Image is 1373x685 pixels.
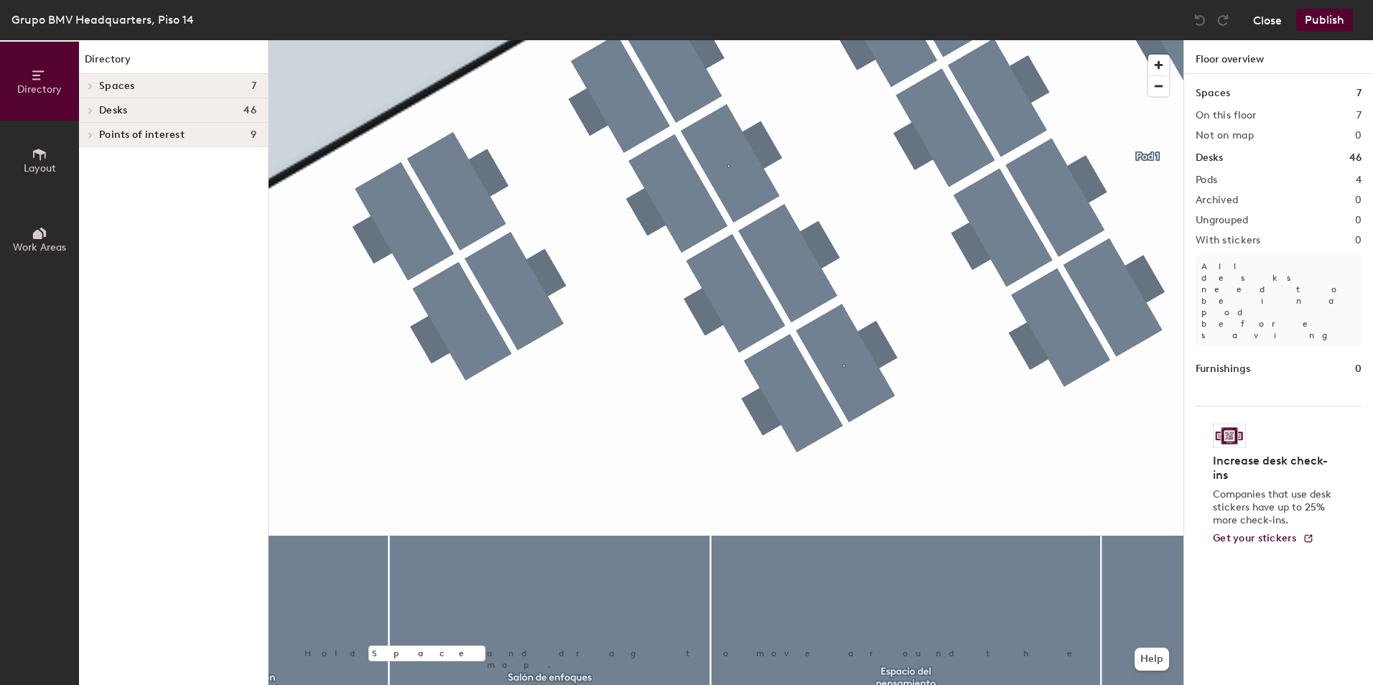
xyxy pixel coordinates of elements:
span: Work Areas [13,241,66,253]
h2: 0 [1355,235,1362,246]
h2: 7 [1356,110,1362,121]
h2: Pods [1196,174,1217,186]
h1: Floor overview [1184,40,1373,74]
h1: Spaces [1196,85,1230,101]
p: All desks need to be in a pod before saving [1196,255,1362,347]
h2: 0 [1355,130,1362,141]
h1: 46 [1349,150,1362,166]
img: Redo [1216,13,1230,27]
span: Layout [24,162,56,174]
button: Help [1135,648,1169,671]
span: 9 [251,129,256,141]
p: Companies that use desk stickers have up to 25% more check-ins. [1213,488,1336,527]
h4: Increase desk check-ins [1213,454,1336,483]
h2: Not on map [1196,130,1254,141]
div: Grupo BMV Headquarters, Piso 14 [11,11,194,29]
h1: Desks [1196,150,1223,166]
span: Spaces [99,80,135,92]
h2: Archived [1196,195,1238,206]
h1: 7 [1356,85,1362,101]
h1: Directory [79,52,268,74]
span: 46 [243,105,256,116]
span: Get your stickers [1213,532,1297,544]
img: Undo [1193,13,1207,27]
h1: Furnishings [1196,361,1250,377]
h2: Ungrouped [1196,215,1249,226]
h2: With stickers [1196,235,1261,246]
span: Directory [17,83,62,95]
img: Sticker logo [1213,424,1246,448]
button: Close [1253,9,1282,32]
h2: On this floor [1196,110,1257,121]
span: Desks [99,105,127,116]
h2: 0 [1355,195,1362,206]
a: Get your stickers [1213,533,1314,545]
h1: 0 [1355,361,1362,377]
span: 7 [251,80,256,92]
h2: 4 [1356,174,1362,186]
h2: 0 [1355,215,1362,226]
span: Points of interest [99,129,185,141]
button: Publish [1296,9,1353,32]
